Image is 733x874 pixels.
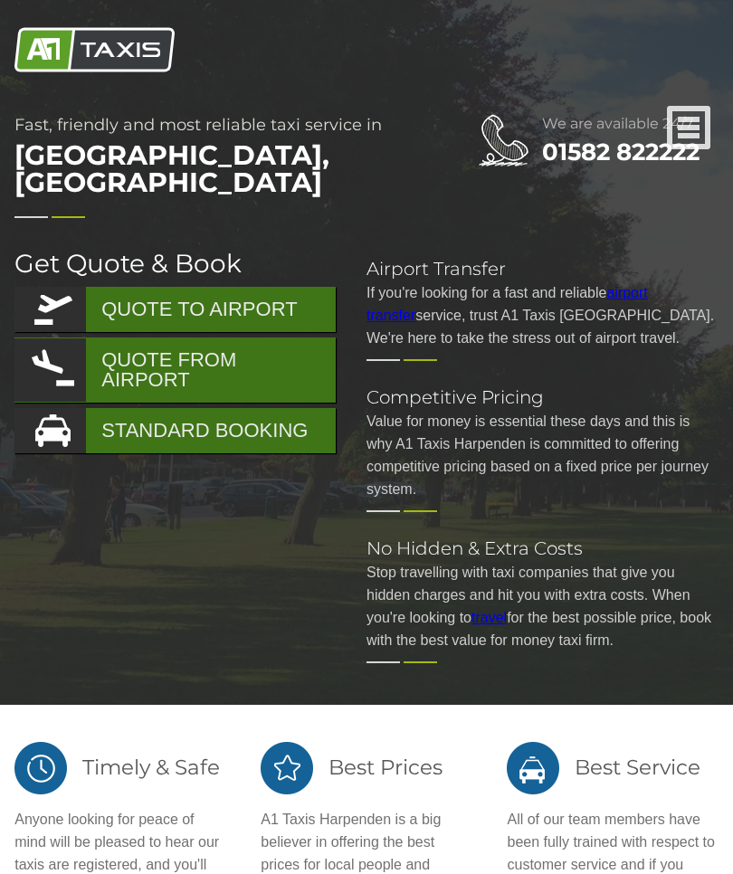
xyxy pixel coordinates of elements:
[366,260,719,278] h2: Airport Transfer
[471,610,507,625] a: travel
[366,388,719,406] h2: Competitive Pricing
[14,27,175,72] img: A1 Taxis
[14,117,437,205] h1: Fast, friendly and most reliable taxi service in
[366,410,719,500] p: Value for money is essential these days and this is why A1 Taxis Harpenden is committed to offeri...
[366,285,648,323] a: airport transfer
[542,138,700,166] a: 01582 822222
[366,539,719,557] h2: No Hidden & Extra Costs
[542,117,718,131] h2: We are available 24/7
[366,561,719,651] p: Stop travelling with taxi companies that give you hidden charges and hit you with extra costs. Wh...
[14,133,437,205] span: [GEOGRAPHIC_DATA], [GEOGRAPHIC_DATA]
[14,741,225,794] h2: Timely & Safe
[366,281,719,349] p: If you're looking for a fast and reliable service, trust A1 Taxis [GEOGRAPHIC_DATA]. We're here t...
[507,741,718,794] h2: Best Service
[14,287,336,332] a: QUOTE TO AIRPORT
[261,741,471,794] h2: Best Prices
[667,106,711,152] a: Nav
[14,408,336,453] a: STANDARD BOOKING
[14,251,338,276] h2: Get Quote & Book
[14,337,336,403] a: QUOTE FROM AIRPORT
